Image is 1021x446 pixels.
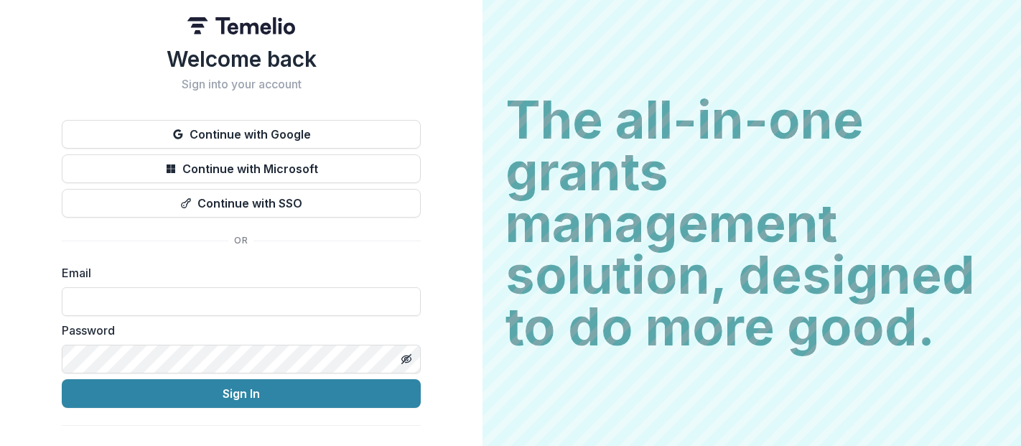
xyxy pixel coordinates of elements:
[62,379,421,408] button: Sign In
[62,264,412,282] label: Email
[62,78,421,91] h2: Sign into your account
[62,322,412,339] label: Password
[62,154,421,183] button: Continue with Microsoft
[62,189,421,218] button: Continue with SSO
[62,46,421,72] h1: Welcome back
[395,348,418,371] button: Toggle password visibility
[187,17,295,34] img: Temelio
[62,120,421,149] button: Continue with Google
